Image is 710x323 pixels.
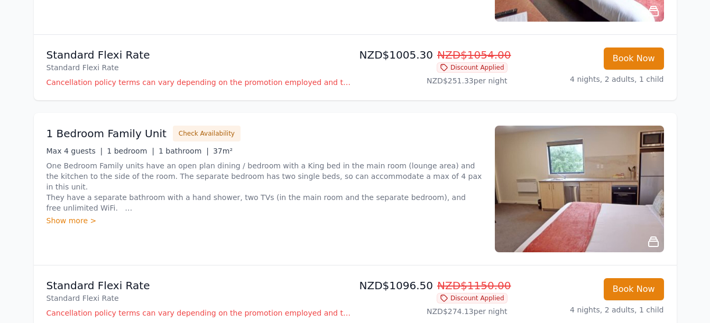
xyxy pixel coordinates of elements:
span: NZD$1054.00 [437,49,511,61]
p: NZD$251.33 per night [359,75,508,86]
span: Discount Applied [437,62,508,73]
span: NZD$1150.00 [437,279,511,292]
p: Standard Flexi Rate [47,47,351,62]
p: Standard Flexi Rate [47,278,351,293]
p: NZD$1096.50 [359,278,508,293]
p: NZD$1005.30 [359,47,508,62]
span: Max 4 guests | [47,147,103,155]
span: 1 bedroom | [107,147,154,155]
button: Check Availability [173,126,241,141]
span: 1 bathroom | [159,147,209,155]
div: Show more > [47,215,482,226]
p: NZD$274.13 per night [359,306,508,317]
button: Book Now [604,278,664,300]
p: 4 nights, 2 adults, 1 child [516,305,664,315]
p: 4 nights, 2 adults, 1 child [516,74,664,84]
p: Cancellation policy terms can vary depending on the promotion employed and the time of stay of th... [47,308,351,318]
p: Standard Flexi Rate [47,293,351,303]
p: One Bedroom Family units have an open plan dining / bedroom with a King bed in the main room (lou... [47,160,482,213]
span: 37m² [213,147,233,155]
p: Standard Flexi Rate [47,62,351,73]
button: Book Now [604,47,664,70]
p: Cancellation policy terms can vary depending on the promotion employed and the time of stay of th... [47,77,351,88]
h3: 1 Bedroom Family Unit [47,126,167,141]
span: Discount Applied [437,293,508,303]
